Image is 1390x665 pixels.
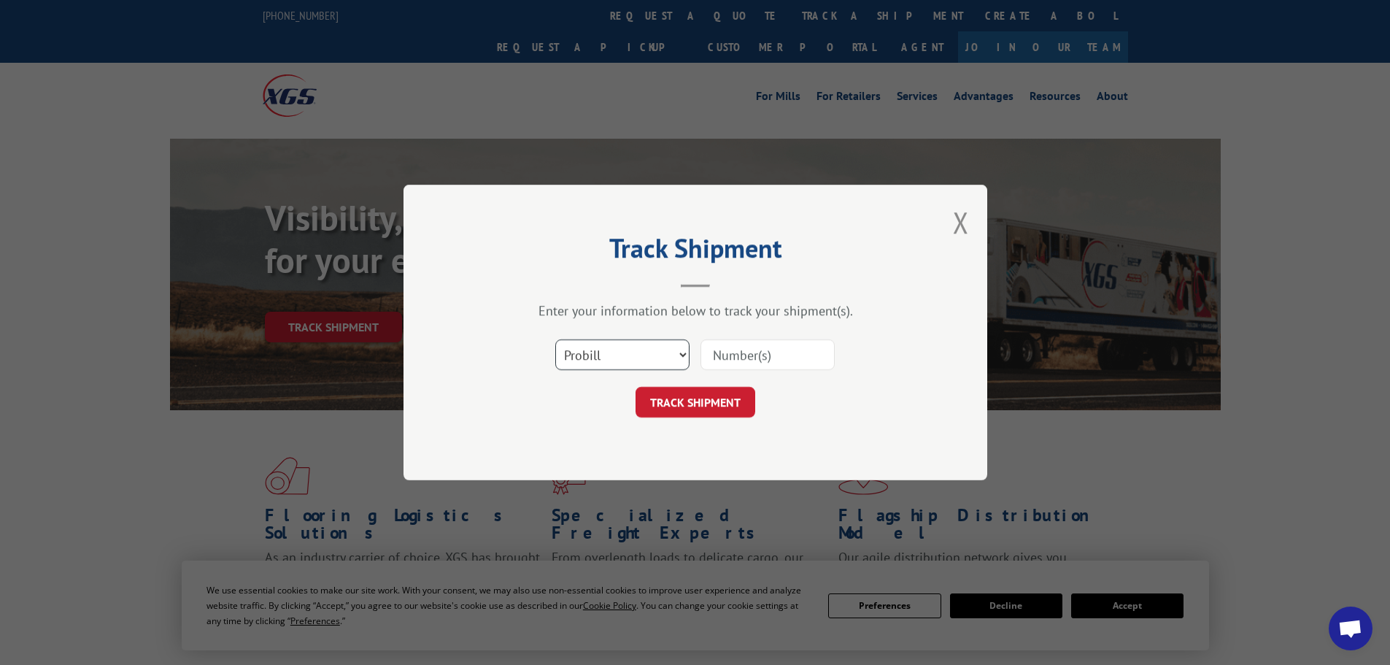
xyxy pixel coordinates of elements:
[476,238,914,266] h2: Track Shipment
[953,203,969,242] button: Close modal
[1329,607,1372,650] div: Open chat
[636,387,755,418] button: TRACK SHIPMENT
[700,339,835,370] input: Number(s)
[476,302,914,319] div: Enter your information below to track your shipment(s).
